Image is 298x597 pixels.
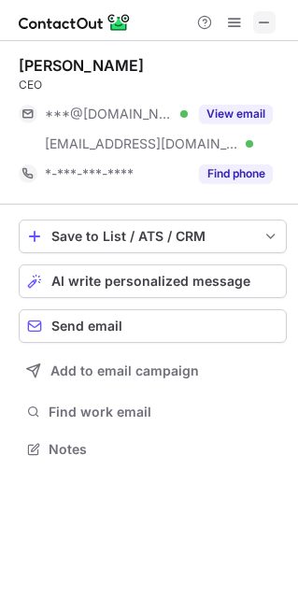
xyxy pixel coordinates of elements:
[19,264,287,298] button: AI write personalized message
[199,164,273,183] button: Reveal Button
[51,319,122,334] span: Send email
[19,220,287,253] button: save-profile-one-click
[19,77,287,93] div: CEO
[51,274,250,289] span: AI write personalized message
[19,354,287,388] button: Add to email campaign
[49,441,279,458] span: Notes
[50,363,199,378] span: Add to email campaign
[49,404,279,420] span: Find work email
[199,105,273,123] button: Reveal Button
[19,309,287,343] button: Send email
[19,56,144,75] div: [PERSON_NAME]
[19,436,287,462] button: Notes
[19,399,287,425] button: Find work email
[45,135,239,152] span: [EMAIL_ADDRESS][DOMAIN_NAME]
[51,229,254,244] div: Save to List / ATS / CRM
[19,11,131,34] img: ContactOut v5.3.10
[45,106,174,122] span: ***@[DOMAIN_NAME]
